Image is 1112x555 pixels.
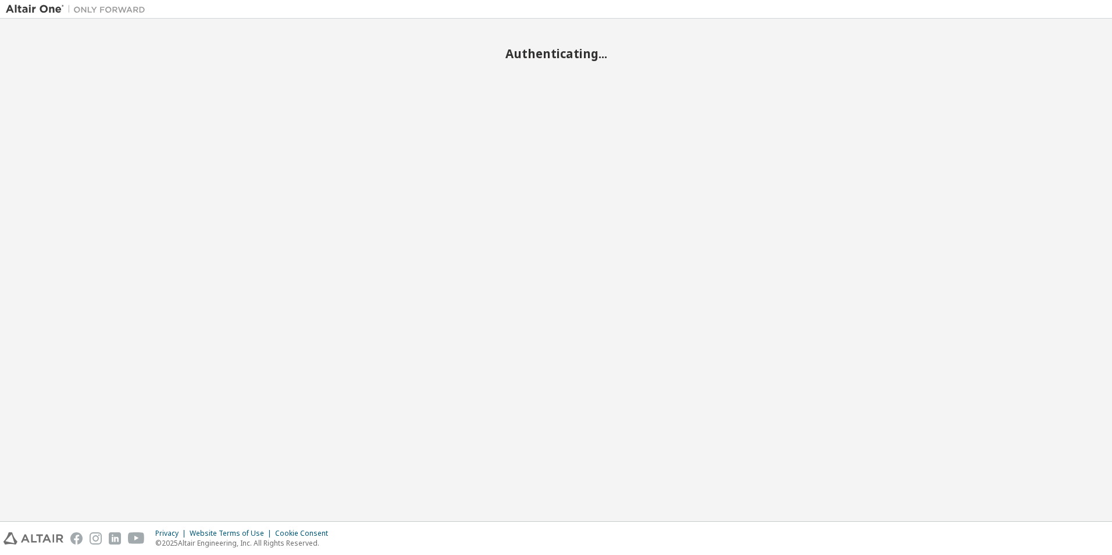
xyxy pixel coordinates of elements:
[109,532,121,545] img: linkedin.svg
[275,529,335,538] div: Cookie Consent
[128,532,145,545] img: youtube.svg
[6,3,151,15] img: Altair One
[70,532,83,545] img: facebook.svg
[6,46,1106,61] h2: Authenticating...
[155,538,335,548] p: © 2025 Altair Engineering, Inc. All Rights Reserved.
[190,529,275,538] div: Website Terms of Use
[155,529,190,538] div: Privacy
[90,532,102,545] img: instagram.svg
[3,532,63,545] img: altair_logo.svg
